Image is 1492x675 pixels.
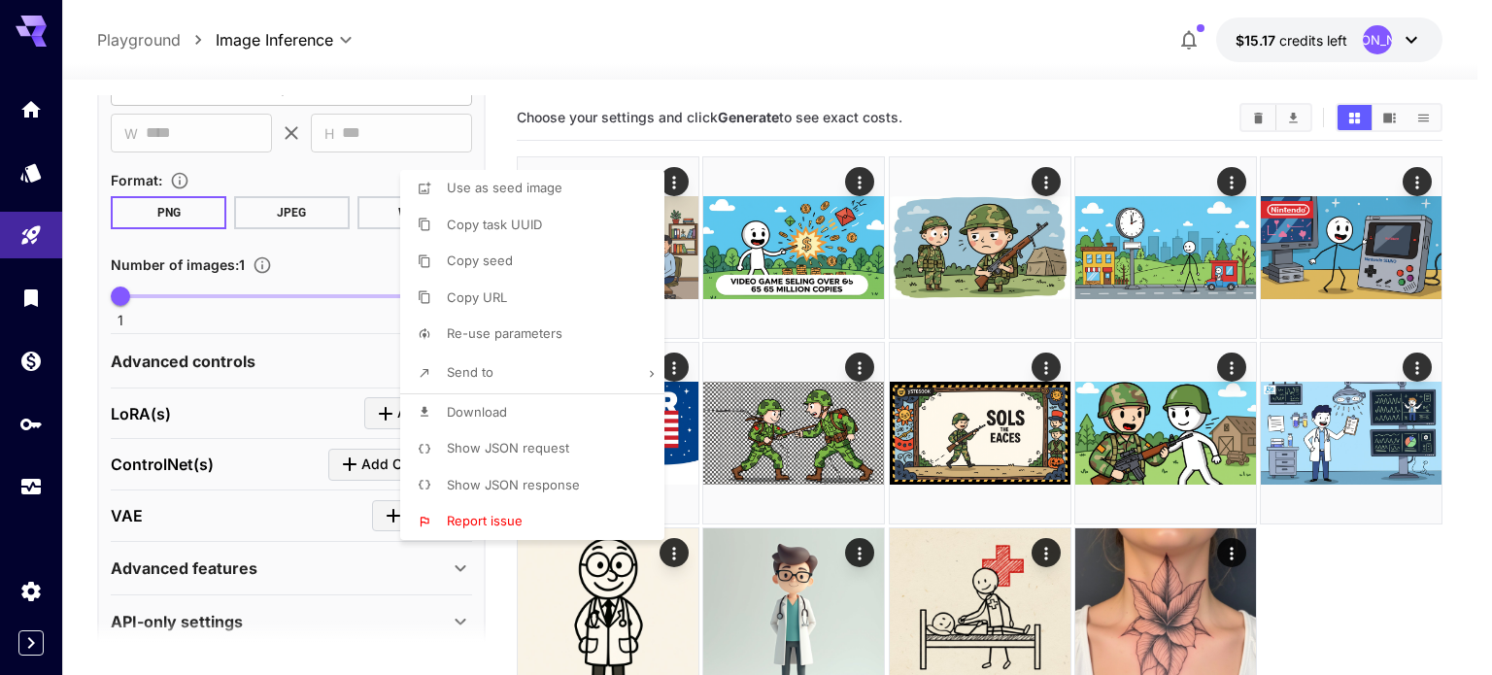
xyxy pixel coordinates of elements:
span: Copy task UUID [447,217,542,232]
span: Download [447,404,507,420]
span: Send to [447,364,493,380]
span: Show JSON request [447,440,569,456]
span: Report issue [447,513,523,528]
span: Re-use parameters [447,325,562,341]
span: Copy URL [447,289,507,305]
span: Use as seed image [447,180,562,195]
span: Copy seed [447,253,513,268]
span: Show JSON response [447,477,580,492]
